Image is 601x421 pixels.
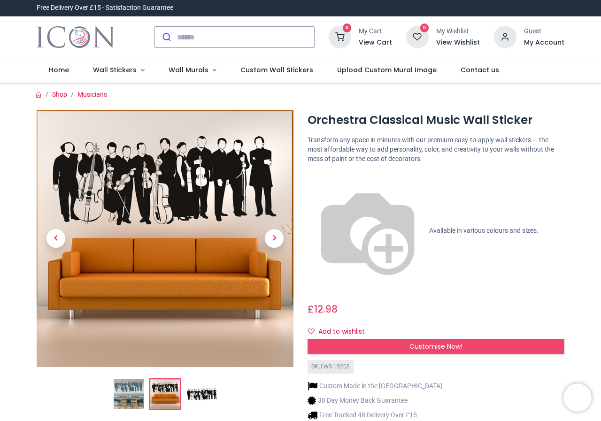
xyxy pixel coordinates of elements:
a: My Account [524,38,564,47]
li: 30 Day Money Back Guarantee [308,396,442,406]
a: Next [255,149,293,329]
div: SKU: WS-19268 [308,360,354,374]
button: Add to wishlistAdd to wishlist [308,324,373,340]
iframe: Brevo live chat [563,383,592,412]
a: Wall Stickers [81,58,157,83]
p: Transform any space in minutes with our premium easy-to-apply wall stickers — the most affordable... [308,136,564,163]
a: Wall Murals [156,58,228,83]
a: 0 [406,33,429,40]
span: Contact us [461,65,499,75]
a: Logo of Icon Wall Stickers [37,24,114,50]
span: Upload Custom Mural Image [337,65,437,75]
a: View Cart [359,38,392,47]
a: Previous [37,149,75,329]
span: £ [308,302,338,316]
i: Add to wishlist [308,328,315,335]
img: color-wheel.png [308,171,428,291]
a: Musicians [77,91,107,98]
span: Customise Now! [409,342,462,351]
div: My Wishlist [436,27,480,36]
iframe: Customer reviews powered by Trustpilot [367,3,564,13]
img: WS-19268-02 [37,110,293,367]
li: Free Tracked 48 Delivery Over £15 [308,410,442,420]
span: Wall Stickers [93,65,137,75]
div: My Cart [359,27,392,36]
img: WS-19268-03 [187,379,217,409]
span: Custom Wall Stickers [240,65,313,75]
a: Shop [52,91,67,98]
sup: 0 [343,23,352,32]
img: Orchestra Classical Music Wall Sticker [114,379,144,409]
div: Free Delivery Over £15 - Satisfaction Guarantee [37,3,173,13]
li: Custom Made in the [GEOGRAPHIC_DATA] [308,381,442,391]
span: 12.98 [314,302,338,316]
h1: Orchestra Classical Music Wall Sticker [308,112,564,128]
button: Submit [155,27,177,47]
span: Available in various colours and sizes. [429,227,539,234]
img: Icon Wall Stickers [37,24,114,50]
span: Home [49,65,69,75]
a: View Wishlist [436,38,480,47]
img: WS-19268-02 [150,379,180,409]
span: Wall Murals [169,65,208,75]
div: Guest [524,27,564,36]
span: Next [265,229,284,248]
span: Previous [46,229,65,248]
sup: 0 [420,23,429,32]
a: 0 [329,33,351,40]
